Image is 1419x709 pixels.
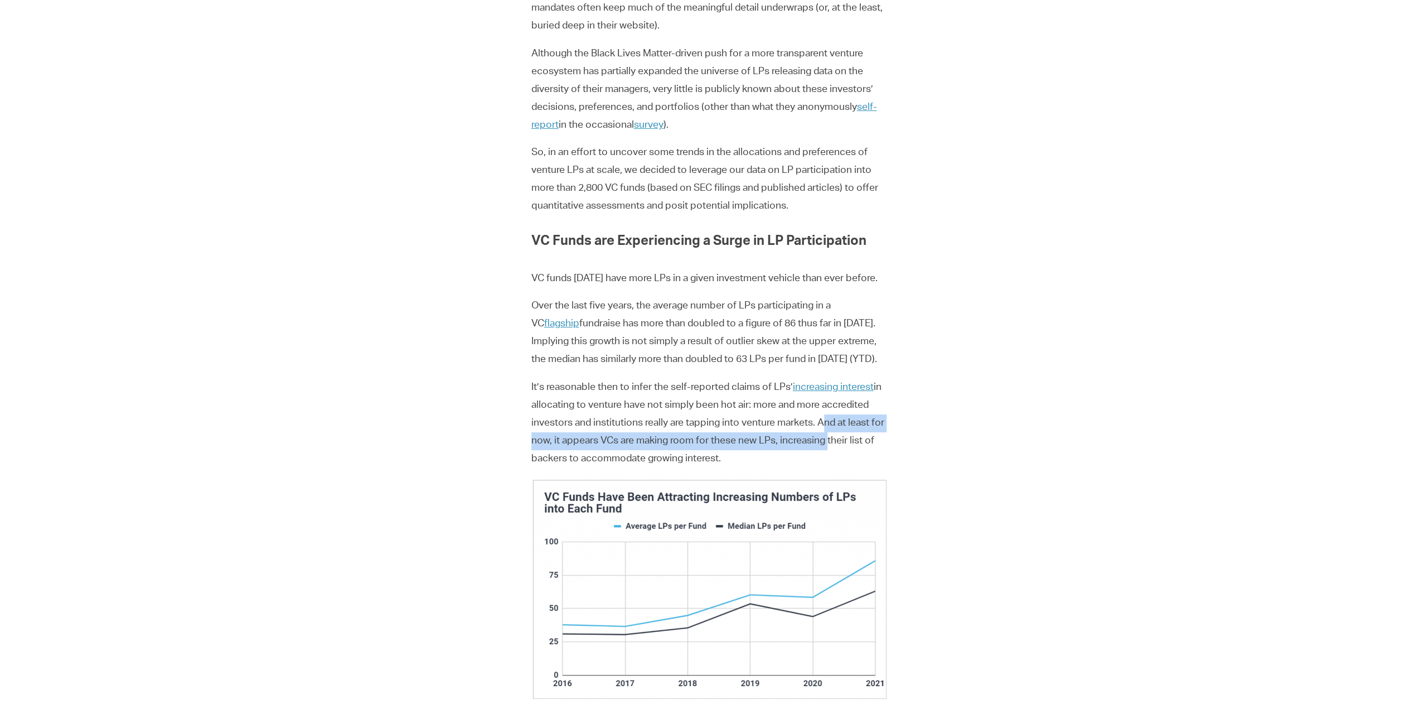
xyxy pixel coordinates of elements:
strong: VC Funds are Experiencing a Surge in LP Participation [531,235,866,249]
p: Although the Black Lives Matter-driven push for a more transparent venture ecosystem has partiall... [531,45,888,134]
p: VC funds [DATE] have more LPs in a given investment vehicle than ever before. [531,270,888,288]
a: increasing interest [793,383,874,393]
p: So, in an effort to uncover some trends in the allocations and preferences of venture LPs at scal... [531,144,888,215]
p: It’s reasonable then to infer the self-reported claims of LPs’ in allocating to venture have not ... [531,379,888,468]
img: Chart showing the average and median number of LPs per venture capital fund has been steadily inc... [531,478,888,701]
a: survey [634,120,664,131]
p: Over the last five years, the average number of LPs participating in a VC fundraise has more than... [531,297,888,369]
a: flagship [544,319,579,329]
a: self-report [531,103,877,131]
